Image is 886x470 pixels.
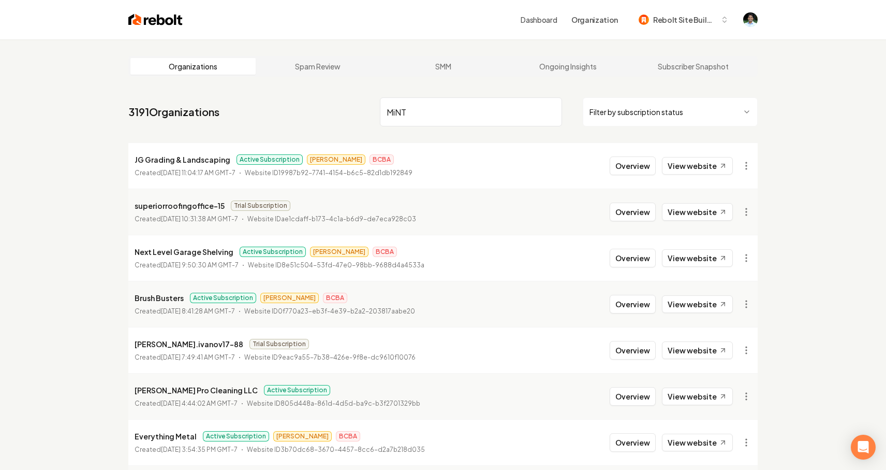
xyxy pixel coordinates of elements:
[240,247,306,257] span: Active Subscription
[130,58,256,75] a: Organizations
[273,431,332,441] span: [PERSON_NAME]
[135,430,197,443] p: Everything Metal
[662,434,733,451] a: View website
[247,214,416,224] p: Website ID ae1cdaff-b173-4c1a-b6d9-de7eca928c03
[231,201,290,211] span: Trial Subscription
[662,203,733,221] a: View website
[653,15,716,25] span: Rebolt Site Builder
[662,249,733,267] a: View website
[135,445,238,455] p: Created
[128,12,183,27] img: Rebolt Logo
[662,157,733,175] a: View website
[662,341,733,359] a: View website
[610,249,656,267] button: Overview
[247,445,425,455] p: Website ID 3b70dc68-3670-4457-8cc6-d2a7b218d035
[662,388,733,405] a: View website
[135,352,235,363] p: Created
[247,398,420,409] p: Website ID 805d448a-861d-4d5d-ba9c-b3f2701329bb
[610,341,656,360] button: Overview
[610,203,656,221] button: Overview
[135,168,235,178] p: Created
[380,97,562,126] input: Search by name or ID
[135,306,235,317] p: Created
[135,398,238,409] p: Created
[203,431,269,441] span: Active Subscription
[161,169,235,177] time: [DATE] 11:04:17 AM GMT-7
[244,306,415,317] p: Website ID 0f770a23-eb3f-4e39-b2a2-203817aabe20
[851,435,876,460] div: Open Intercom Messenger
[610,387,656,406] button: Overview
[237,154,303,165] span: Active Subscription
[373,247,397,257] span: BCBA
[610,433,656,452] button: Overview
[380,58,506,75] a: SMM
[610,156,656,175] button: Overview
[161,353,235,361] time: [DATE] 7:49:41 AM GMT-7
[161,215,238,223] time: [DATE] 10:31:38 AM GMT-7
[506,58,631,75] a: Ongoing Insights
[630,58,756,75] a: Subscriber Snapshot
[307,154,365,165] span: [PERSON_NAME]
[161,400,238,407] time: [DATE] 4:44:02 AM GMT-7
[135,292,184,304] p: Brush Busters
[135,214,238,224] p: Created
[161,446,238,453] time: [DATE] 3:54:35 PM GMT-7
[264,385,330,395] span: Active Subscription
[336,431,360,441] span: BCBA
[565,10,624,29] button: Organization
[135,260,239,270] p: Created
[639,15,649,25] img: Rebolt Site Builder
[135,246,233,258] p: Next Level Garage Shelving
[323,293,347,303] span: BCBA
[244,352,416,363] p: Website ID 9eac9a55-7b38-426e-9f8e-dc9610f10076
[190,293,256,303] span: Active Subscription
[610,295,656,314] button: Overview
[370,154,394,165] span: BCBA
[743,12,758,27] button: Open user button
[161,261,239,269] time: [DATE] 9:50:30 AM GMT-7
[662,295,733,313] a: View website
[245,168,412,178] p: Website ID 19987b92-7741-4154-b6c5-82d1db192849
[310,247,368,257] span: [PERSON_NAME]
[260,293,319,303] span: [PERSON_NAME]
[135,384,258,396] p: [PERSON_NAME] Pro Cleaning LLC
[135,338,243,350] p: [PERSON_NAME].ivanov17-88
[161,307,235,315] time: [DATE] 8:41:28 AM GMT-7
[248,260,424,270] p: Website ID 8e51c504-53fd-47e0-98bb-9688d4a4533a
[249,339,309,349] span: Trial Subscription
[256,58,381,75] a: Spam Review
[521,15,557,25] a: Dashboard
[743,12,758,27] img: Arwin Rahmatpanah
[128,105,219,119] a: 3191Organizations
[135,153,230,166] p: JG Grading & Landscaping
[135,200,225,212] p: superiorroofingoffice-15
